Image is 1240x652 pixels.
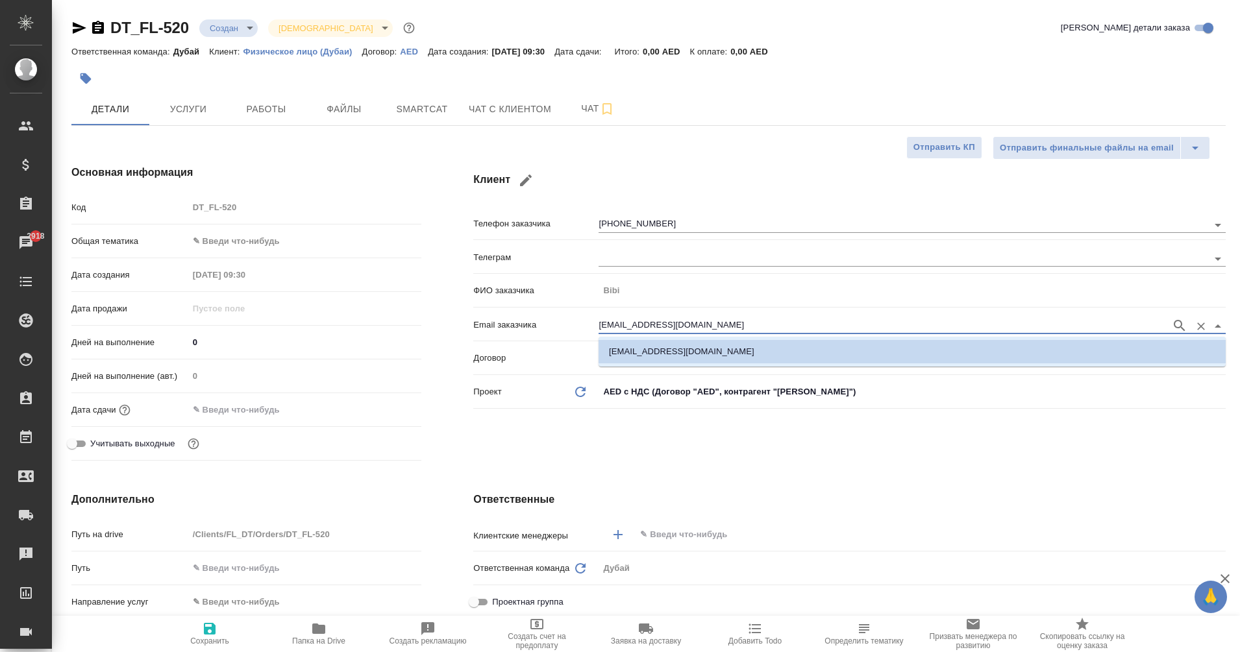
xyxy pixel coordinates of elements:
p: Код [71,201,188,214]
p: Договор [473,352,599,365]
p: Дата создания [71,269,188,282]
div: split button [993,136,1210,160]
button: Выбери, если сб и вс нужно считать рабочими днями для выполнения заказа. [185,435,202,452]
button: Скопировать ссылку на оценку заказа [1028,616,1137,652]
button: Очистить [1192,317,1210,335]
span: Отправить финальные файлы на email [1000,141,1174,156]
button: Отправить финальные файлы на email [993,136,1181,160]
button: [DEMOGRAPHIC_DATA] [275,23,377,34]
p: Ответственная команда: [71,47,173,56]
p: Ответственная команда [473,562,569,575]
span: Создать рекламацию [390,636,467,646]
span: Проектная группа [492,596,563,609]
p: Дубай [173,47,210,56]
p: 0,00 AED [643,47,689,56]
p: Итого: [615,47,643,56]
p: Телефон заказчика [473,217,599,230]
input: Пустое поле [188,367,422,385]
p: Физическое лицо (Дубаи) [243,47,362,56]
p: Email заказчика [473,319,599,332]
h4: Основная информация [71,165,421,180]
a: Физическое лицо (Дубаи) [243,45,362,56]
p: Дней на выполнение (авт.) [71,370,188,383]
button: Скопировать ссылку для ЯМессенджера [71,20,87,36]
h4: Дополнительно [71,492,421,507]
button: Добавить Todo [701,616,810,652]
button: Создать рекламацию [373,616,482,652]
span: Учитывать выходные [90,437,175,450]
button: Сохранить [155,616,264,652]
span: Сохранить [190,636,229,646]
h4: Ответственные [473,492,1226,507]
div: ✎ Введи что-нибудь [188,591,422,613]
p: Дата сдачи [71,404,116,417]
p: Путь на drive [71,528,188,541]
div: ✎ Введи что-нибудь [193,235,406,248]
button: Close [1209,317,1227,335]
p: Клиентские менеджеры [473,529,599,542]
div: ✎ Введи что-нибудь [193,596,406,609]
p: Направление услуг [71,596,188,609]
div: Дубай [599,557,1226,579]
button: Поиск [1170,316,1189,335]
a: DT_FL-520 [110,19,189,36]
span: Smartcat [391,101,453,117]
p: Общая тематика [71,235,188,248]
input: Пустое поле [599,281,1226,300]
button: Заявка на доставку [591,616,701,652]
div: Создан [268,19,392,37]
p: Дата создания: [428,47,491,56]
p: Клиент: [209,47,243,56]
span: Папка на Drive [292,636,345,646]
button: Доп статусы указывают на важность/срочность заказа [401,19,417,36]
p: Проект [473,385,502,398]
div: Создан [199,19,258,37]
button: Open [1209,250,1227,268]
span: Создать счет на предоплату [490,632,584,650]
span: Детали [79,101,142,117]
span: 🙏 [1200,583,1222,610]
span: Чат [567,101,629,117]
input: ✎ Введи что-нибудь [188,400,302,419]
div: AED с НДС (Договор "AED", контрагент "[PERSON_NAME]") [599,381,1226,403]
p: Телеграм [473,251,599,264]
button: Определить тематику [810,616,919,652]
input: Пустое поле [188,265,302,284]
input: Пустое поле [188,299,302,318]
p: Дней на выполнение [71,336,188,349]
input: ✎ Введи что-нибудь [639,527,1178,542]
p: К оплате: [690,47,731,56]
button: Призвать менеджера по развитию [919,616,1028,652]
p: 0,00 AED [730,47,777,56]
button: Создан [206,23,242,34]
span: Отправить КП [913,140,975,155]
span: Призвать менеджера по развитию [926,632,1020,650]
input: ✎ Введи что-нибудь [188,559,422,577]
span: Файлы [313,101,375,117]
span: Работы [235,101,297,117]
button: Open [1219,533,1221,536]
button: 🙏 [1195,581,1227,613]
input: Пустое поле [188,198,422,217]
span: Определить тематику [825,636,903,646]
svg: Подписаться [599,101,615,117]
p: [EMAIL_ADDRESS][DOMAIN_NAME] [609,345,754,358]
input: Пустое поле [188,525,422,544]
a: 2918 [3,226,49,259]
span: Скопировать ссылку на оценку заказа [1035,632,1129,650]
p: Договор: [362,47,401,56]
span: Заявка на доставку [611,636,681,646]
button: Добавить тэг [71,64,100,93]
button: Open [1209,216,1227,234]
p: Дата продажи [71,302,188,315]
span: Чат с клиентом [469,101,551,117]
button: Если добавить услуги и заполнить их объемом, то дата рассчитается автоматически [116,402,133,418]
span: Добавить Todo [728,636,782,646]
span: Услуги [157,101,219,117]
p: [DATE] 09:30 [492,47,555,56]
p: Путь [71,562,188,575]
div: ✎ Введи что-нибудь [188,230,422,252]
p: ФИО заказчика [473,284,599,297]
button: Папка на Drive [264,616,373,652]
button: Отправить КП [906,136,982,159]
